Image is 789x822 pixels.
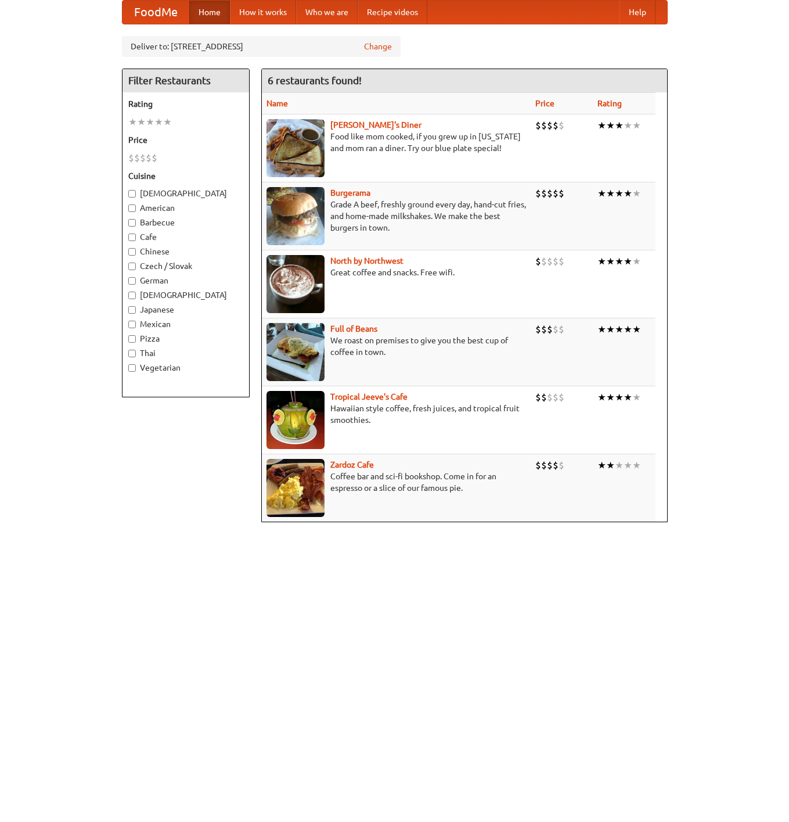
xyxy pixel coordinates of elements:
[559,391,564,404] li: $
[559,459,564,472] li: $
[615,119,624,132] li: ★
[266,323,325,381] img: beans.jpg
[128,116,137,128] li: ★
[606,391,615,404] li: ★
[330,188,370,198] a: Burgerama
[330,460,374,469] a: Zardoz Cafe
[606,255,615,268] li: ★
[128,364,136,372] input: Vegetarian
[535,187,541,200] li: $
[624,391,632,404] li: ★
[541,391,547,404] li: $
[128,152,134,164] li: $
[123,69,249,92] h4: Filter Restaurants
[624,459,632,472] li: ★
[606,323,615,336] li: ★
[541,323,547,336] li: $
[541,187,547,200] li: $
[330,120,421,130] a: [PERSON_NAME]'s Diner
[632,255,641,268] li: ★
[330,392,408,401] a: Tropical Jeeve's Cafe
[559,187,564,200] li: $
[553,391,559,404] li: $
[296,1,358,24] a: Who we are
[128,260,243,272] label: Czech / Slovak
[624,323,632,336] li: ★
[624,187,632,200] li: ★
[128,362,243,374] label: Vegetarian
[266,335,526,358] p: We roast on premises to give you the best cup of coffee in town.
[128,170,243,182] h5: Cuisine
[597,187,606,200] li: ★
[128,335,136,343] input: Pizza
[547,391,553,404] li: $
[128,248,136,256] input: Chinese
[128,231,243,243] label: Cafe
[535,119,541,132] li: $
[266,459,325,517] img: zardoz.jpg
[615,391,624,404] li: ★
[189,1,230,24] a: Home
[128,347,243,359] label: Thai
[559,323,564,336] li: $
[330,256,403,265] b: North by Northwest
[128,275,243,286] label: German
[266,99,288,108] a: Name
[154,116,163,128] li: ★
[128,188,243,199] label: [DEMOGRAPHIC_DATA]
[128,350,136,357] input: Thai
[128,204,136,212] input: American
[547,119,553,132] li: $
[268,75,362,86] ng-pluralize: 6 restaurants found!
[266,403,526,426] p: Hawaiian style coffee, fresh juices, and tropical fruit smoothies.
[146,152,152,164] li: $
[615,323,624,336] li: ★
[266,199,526,234] p: Grade A beef, freshly ground every day, hand-cut fries, and home-made milkshakes. We make the bes...
[128,134,243,146] h5: Price
[553,187,559,200] li: $
[597,459,606,472] li: ★
[553,255,559,268] li: $
[128,202,243,214] label: American
[123,1,189,24] a: FoodMe
[619,1,655,24] a: Help
[553,323,559,336] li: $
[128,318,243,330] label: Mexican
[547,323,553,336] li: $
[624,255,632,268] li: ★
[597,391,606,404] li: ★
[615,459,624,472] li: ★
[266,187,325,245] img: burgerama.jpg
[128,234,136,241] input: Cafe
[553,119,559,132] li: $
[128,333,243,344] label: Pizza
[266,391,325,449] img: jeeves.jpg
[128,289,243,301] label: [DEMOGRAPHIC_DATA]
[364,41,392,52] a: Change
[134,152,140,164] li: $
[266,255,325,313] img: north.jpg
[128,321,136,328] input: Mexican
[553,459,559,472] li: $
[597,119,606,132] li: ★
[547,255,553,268] li: $
[122,36,401,57] div: Deliver to: [STREET_ADDRESS]
[330,324,377,333] a: Full of Beans
[128,98,243,110] h5: Rating
[559,255,564,268] li: $
[632,187,641,200] li: ★
[559,119,564,132] li: $
[140,152,146,164] li: $
[597,255,606,268] li: ★
[615,187,624,200] li: ★
[266,267,526,278] p: Great coffee and snacks. Free wifi.
[606,187,615,200] li: ★
[230,1,296,24] a: How it works
[358,1,427,24] a: Recipe videos
[615,255,624,268] li: ★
